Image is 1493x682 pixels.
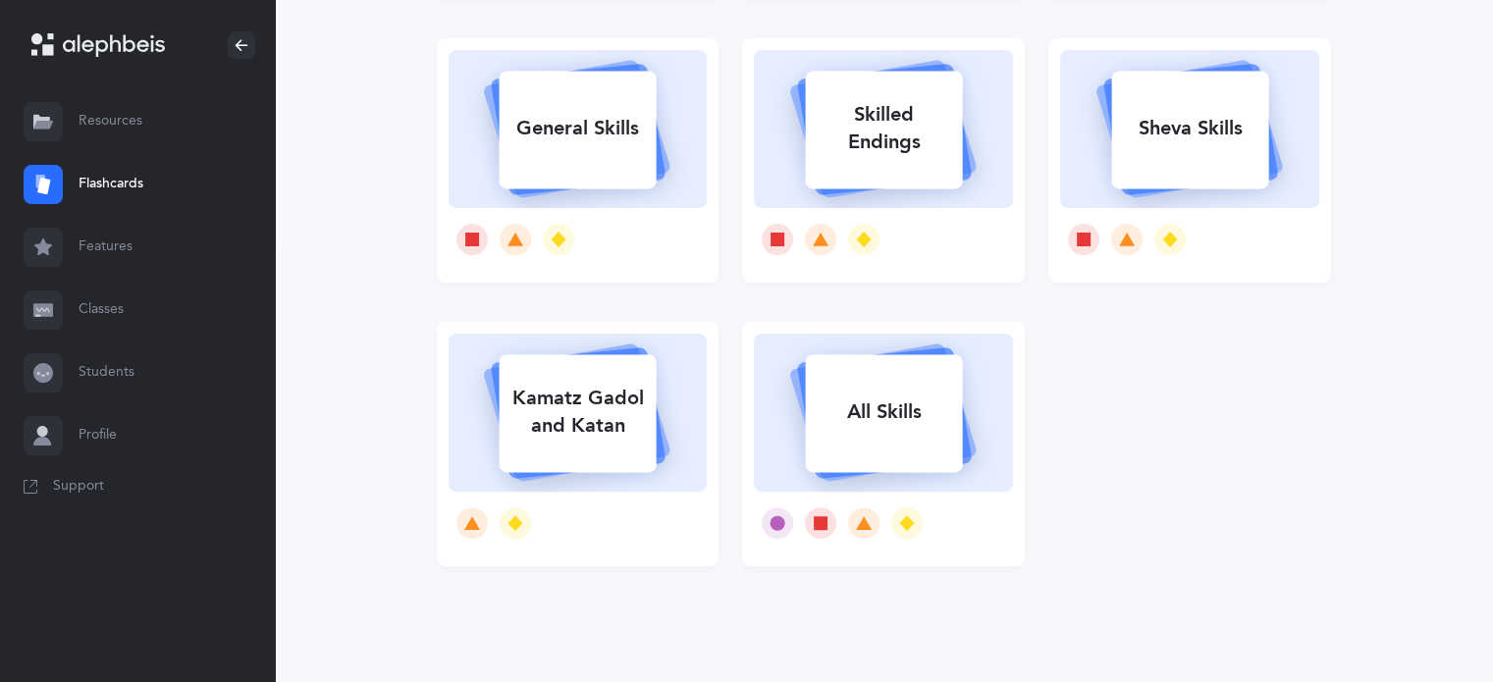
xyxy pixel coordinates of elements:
[499,103,656,154] div: General Skills
[499,373,656,451] div: Kamatz Gadol and Katan
[805,89,962,168] div: Skilled Endings
[53,477,104,497] span: Support
[1111,103,1268,154] div: Sheva Skills
[1395,584,1469,658] iframe: Drift Widget Chat Controller
[805,387,962,438] div: All Skills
